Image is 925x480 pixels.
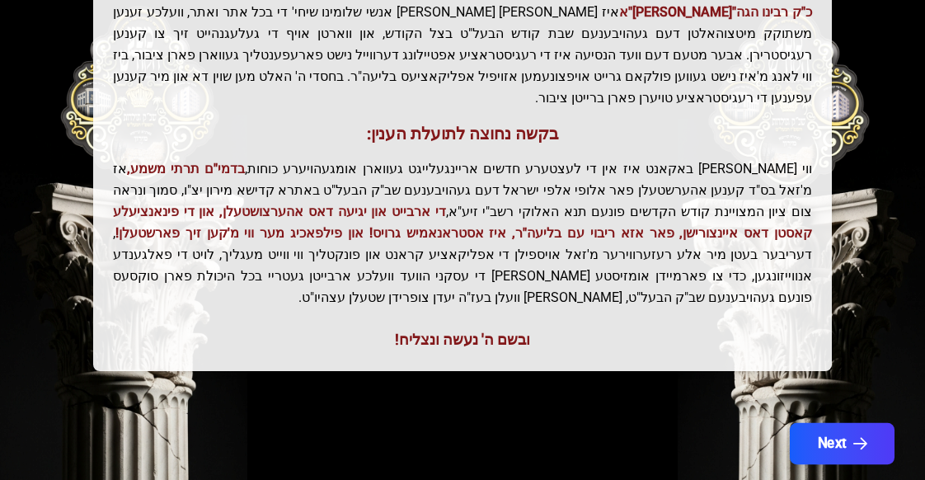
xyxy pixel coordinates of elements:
span: בדמי"ם תרתי משמע, [127,161,245,176]
p: ווי [PERSON_NAME] באקאנט איז אין די לעצטערע חדשים אריינגעלייגט געווארן אומגעהויערע כוחות, אז מ'זא... [113,158,812,308]
button: Next [790,423,894,464]
h3: בקשה נחוצה לתועלת הענין: [113,122,812,145]
span: די ארבייט און יגיעה דאס אהערצושטעלן, און די פינאנציעלע קאסטן דאס איינצורישן, פאר אזא ריבוי עם בלי... [113,204,812,241]
div: ובשם ה' נעשה ונצליח! [113,328,812,351]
